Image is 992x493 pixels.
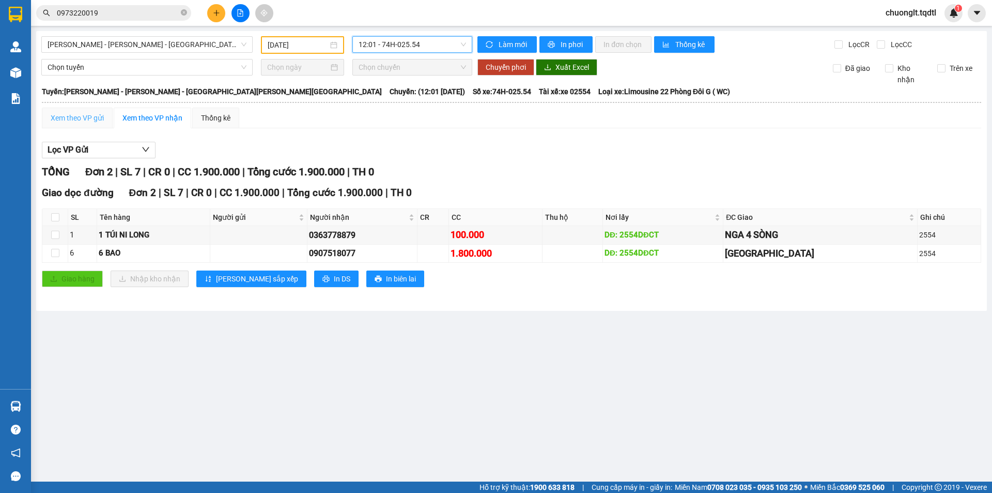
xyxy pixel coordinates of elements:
span: TH 0 [391,187,412,199]
span: | [173,166,175,178]
span: 12:01 - 74H-025.54 [359,37,466,52]
img: logo-vxr [9,7,22,22]
div: DĐ: 2554DĐCT [605,229,721,242]
th: CC [449,209,543,226]
span: sort-ascending [205,275,212,283]
span: Lọc CC [887,39,913,50]
button: uploadGiao hàng [42,271,103,287]
div: 1 [70,229,95,242]
button: sort-ascending[PERSON_NAME] sắp xếp [196,271,306,287]
button: In đơn chọn [595,36,652,53]
div: 6 BAO [99,247,208,260]
th: Ghi chú [918,209,981,226]
span: Miền Nam [675,482,802,493]
b: Tuyến: [PERSON_NAME] - [PERSON_NAME] - [GEOGRAPHIC_DATA][PERSON_NAME][GEOGRAPHIC_DATA] [42,87,382,96]
span: | [892,482,894,493]
button: Chuyển phơi [477,59,534,76]
strong: 1900 633 818 [530,483,575,491]
span: Lọc VP Gửi [48,143,88,156]
span: Đã giao [841,63,874,74]
span: | [242,166,245,178]
button: aim [255,4,273,22]
th: Tên hàng [97,209,210,226]
span: TH 0 [352,166,374,178]
span: Đơn 2 [85,166,113,178]
span: Chuyến: (12:01 [DATE]) [390,86,465,97]
span: CC 1.900.000 [220,187,280,199]
span: | [347,166,350,178]
input: Tìm tên, số ĐT hoặc mã đơn [57,7,179,19]
span: plus [213,9,220,17]
span: SL 7 [120,166,141,178]
button: plus [207,4,225,22]
button: syncLàm mới [477,36,537,53]
span: | [282,187,285,199]
span: file-add [237,9,244,17]
input: Chọn ngày [267,62,329,73]
span: close-circle [181,8,187,18]
span: caret-down [972,8,982,18]
span: Miền Bắc [810,482,885,493]
span: [PERSON_NAME] sắp xếp [216,273,298,285]
div: DĐ: 2554DĐCT [605,247,721,260]
div: NGA 4 SÒNG [725,228,916,242]
span: printer [322,275,330,283]
strong: 0708 023 035 - 0935 103 250 [707,483,802,491]
img: warehouse-icon [10,67,21,78]
span: Thống kê [675,39,706,50]
span: Hỗ trợ kỹ thuật: [479,482,575,493]
span: | [115,166,118,178]
div: VP An Sương [99,9,171,34]
span: Người nhận [310,212,407,223]
span: Số xe: 74H-025.54 [473,86,531,97]
button: file-add [231,4,250,22]
span: download [544,64,551,72]
span: chuonglt.tqdtl [877,6,944,19]
span: Loại xe: Limousine 22 Phòng Đôi G ( WC) [598,86,730,97]
span: Tổng cước 1.900.000 [287,187,383,199]
sup: 1 [955,5,962,12]
strong: 0369 525 060 [840,483,885,491]
span: CC 1.900.000 [178,166,240,178]
button: printerIn biên lai [366,271,424,287]
span: search [43,9,50,17]
div: Xem theo VP nhận [122,112,182,124]
div: Xem theo VP gửi [51,112,104,124]
span: 1 [956,5,960,12]
span: copyright [935,484,942,491]
img: warehouse-icon [10,401,21,412]
span: In phơi [561,39,584,50]
span: Nơi lấy [606,212,712,223]
span: Kho nhận [893,63,929,85]
span: In DS [334,273,350,285]
span: SL 7 [164,187,183,199]
div: 0357363357 [99,34,171,48]
span: question-circle [11,425,21,435]
span: bar-chart [662,41,671,49]
div: Thống kê [201,112,230,124]
span: Chọn tuyến [48,59,246,75]
span: | [143,166,146,178]
span: Giao dọc đường [42,187,114,199]
div: 2554 [919,248,979,259]
span: In biên lai [386,273,416,285]
span: DĐ: [99,54,114,65]
span: printer [375,275,382,283]
button: downloadXuất Excel [536,59,597,76]
img: warehouse-icon [10,41,21,52]
span: Lọc CR [844,39,871,50]
div: 6 [70,247,95,260]
span: Nhận: [99,10,123,21]
span: Chọn chuyến [359,59,466,75]
span: TỔNG [42,166,70,178]
span: DĐ: [9,54,24,65]
button: caret-down [968,4,986,22]
span: aim [260,9,268,17]
span: 330 [24,48,50,66]
span: Làm mới [499,39,529,50]
span: Cát Tiên - Tánh Linh - Huế - Quảng Trị [48,37,246,52]
th: CR [417,209,449,226]
span: CR 0 [191,187,212,199]
span: | [214,187,217,199]
span: Người gửi [213,212,297,223]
